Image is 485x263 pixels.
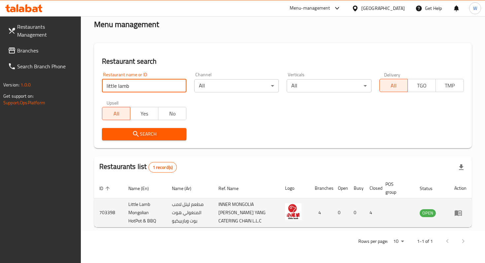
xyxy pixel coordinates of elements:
[420,184,441,192] span: Status
[194,79,279,92] div: All
[280,178,309,198] th: Logo
[172,184,200,192] span: Name (Ar)
[3,81,19,89] span: Version:
[420,209,436,217] span: OPEN
[417,237,433,246] p: 1-1 of 1
[133,109,156,118] span: Yes
[149,164,177,171] span: 1 record(s)
[364,178,380,198] th: Closed
[407,79,436,92] button: TGO
[3,98,45,107] a: Support.OpsPlatform
[384,72,401,77] label: Delivery
[3,19,81,43] a: Restaurants Management
[167,198,213,227] td: مطعم ليتل لامب المنغولي هوت بوت وباربيكيو
[361,5,405,12] div: [GEOGRAPHIC_DATA]
[333,198,348,227] td: 0
[99,162,177,173] h2: Restaurants list
[449,178,472,198] th: Action
[94,178,472,227] table: enhanced table
[410,81,433,90] span: TGO
[17,62,76,70] span: Search Branch Phone
[105,109,128,118] span: All
[382,81,405,90] span: All
[107,130,181,138] span: Search
[128,184,157,192] span: Name (En)
[391,237,406,247] div: Rows per page:
[17,47,76,54] span: Branches
[107,100,119,105] label: Upsell
[290,4,330,12] div: Menu-management
[3,92,34,100] span: Get support on:
[130,107,158,120] button: Yes
[102,107,130,120] button: All
[438,81,461,90] span: TMP
[218,184,247,192] span: Ref. Name
[436,79,464,92] button: TMP
[20,81,31,89] span: 1.0.0
[161,109,184,118] span: No
[287,79,371,92] div: All
[385,180,406,196] span: POS group
[99,184,112,192] span: ID
[309,178,333,198] th: Branches
[309,198,333,227] td: 4
[379,79,408,92] button: All
[285,203,302,220] img: Little Lamb Mongolian HotPot & BBQ
[158,107,186,120] button: No
[213,198,279,227] td: INNER MONGOLIA [PERSON_NAME] YANG CATERING CHAIN L.L.C
[348,178,364,198] th: Busy
[102,79,186,92] input: Search for restaurant name or ID..
[3,58,81,74] a: Search Branch Phone
[348,198,364,227] td: 0
[102,128,186,140] button: Search
[102,56,464,66] h2: Restaurant search
[17,23,76,39] span: Restaurants Management
[473,5,477,12] span: W
[358,237,388,246] p: Rows per page:
[94,198,123,227] td: 703398
[333,178,348,198] th: Open
[94,19,159,30] h2: Menu management
[3,43,81,58] a: Branches
[148,162,177,173] div: Total records count
[123,198,167,227] td: Little Lamb Mongolian HotPot & BBQ
[364,198,380,227] td: 4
